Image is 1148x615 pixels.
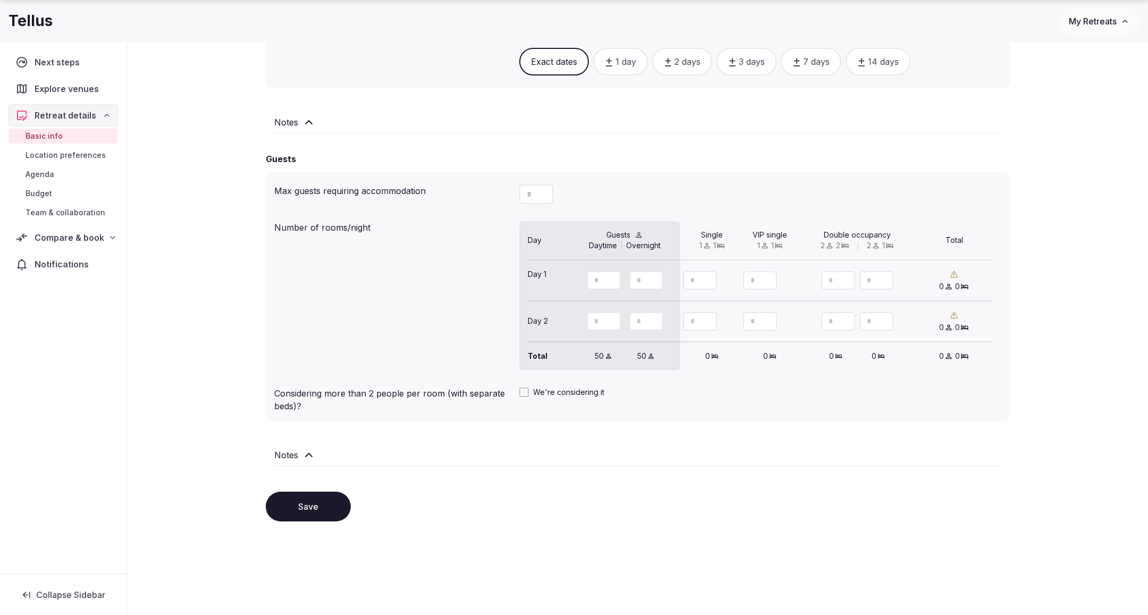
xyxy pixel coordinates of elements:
button: 14 days [846,48,910,75]
span: Retreat details [35,109,96,122]
div: Day [528,235,567,246]
h2: Guests [266,153,296,165]
span: 0 [939,281,944,292]
button: Exact dates [519,48,589,75]
button: My Retreats [1059,8,1139,35]
label: We're considering it [519,387,1001,398]
div: 0 [695,351,729,361]
button: Collapse Sidebar [9,583,118,606]
button: 7 days [781,48,841,75]
span: Collapse Sidebar [36,589,105,600]
div: Single [693,230,731,240]
div: 50 [587,351,621,361]
div: Total [915,235,993,246]
div: 50 [629,351,663,361]
span: My Retreats [1069,16,1117,27]
span: 1 [699,240,702,251]
span: 0 [955,281,960,292]
span: Explore venues [35,82,103,95]
a: Basic info [9,129,118,144]
div: Daytime [589,240,617,251]
div: 0 [819,351,853,361]
button: 2 days [652,48,712,75]
a: Team & collaboration [9,205,118,220]
span: Team & collaboration [26,207,105,218]
div: Double occupancy [814,230,900,240]
button: Save [266,492,351,521]
span: 1 [882,240,885,251]
button: 1 day [593,48,648,75]
div: Max guests requiring accommodation [274,180,511,197]
span: Basic info [26,131,63,141]
a: Next steps [9,51,118,73]
div: Guests [567,230,683,240]
div: Day 1 [528,269,567,292]
span: Compare & book [35,231,104,244]
a: Budget [9,186,118,201]
span: Agenda [26,169,54,180]
div: Day 2 [528,310,567,333]
span: 2 [836,240,840,251]
h1: Tellus [9,11,53,31]
div: 0 [862,351,896,361]
div: Number of rooms/night [274,217,511,234]
div: Considering more than 2 people per room (with separate beds)? [274,383,511,412]
a: Agenda [9,167,118,182]
span: Notifications [35,258,93,271]
div: VIP single [751,230,789,240]
span: 1 [757,240,760,251]
button: We're considering it [519,387,529,397]
button: 3 days [716,48,776,75]
span: 2 [867,240,871,251]
span: 1 [713,240,716,251]
span: 0 [939,322,944,333]
span: 0 [955,351,960,361]
span: 2 [821,240,825,251]
h2: Notes [274,116,298,129]
div: Overnight [626,240,661,251]
span: 0 [939,351,944,361]
span: Budget [26,188,52,199]
span: Location preferences [26,150,106,161]
span: 0 [955,322,960,333]
a: Notifications [9,253,118,275]
span: 1 [771,240,774,251]
span: Next steps [35,56,84,69]
a: Location preferences [9,148,118,163]
div: Total [528,351,567,361]
h2: Notes [274,449,298,461]
a: Explore venues [9,78,118,100]
div: 0 [753,351,787,361]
